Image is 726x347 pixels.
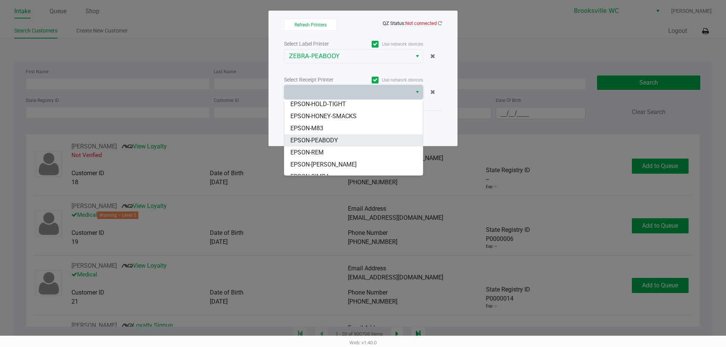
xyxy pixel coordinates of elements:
span: EPSON-M83 [290,124,323,133]
span: EPSON-HOLD-TIGHT [290,100,346,109]
label: Use network devices [354,41,423,48]
span: EPSON-[PERSON_NAME] [290,160,357,169]
button: Select [412,49,423,63]
button: Select [412,85,423,99]
label: Use network devices [354,77,423,83]
div: Select Receipt Printer [284,76,354,84]
button: Refresh Printers [284,19,337,31]
span: ZEBRA-PEABODY [289,52,407,61]
span: Refresh Printers [295,22,327,28]
span: EPSON-SIMBA [290,172,329,181]
div: Select Label Printer [284,40,354,48]
span: QZ Status: [383,20,442,26]
span: EPSON-REM [290,148,324,157]
span: Not connected [405,20,437,26]
span: EPSON-HONEY-SMACKS [290,112,357,121]
span: EPSON-PEABODY [290,136,338,145]
span: Web: v1.40.0 [349,340,377,345]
